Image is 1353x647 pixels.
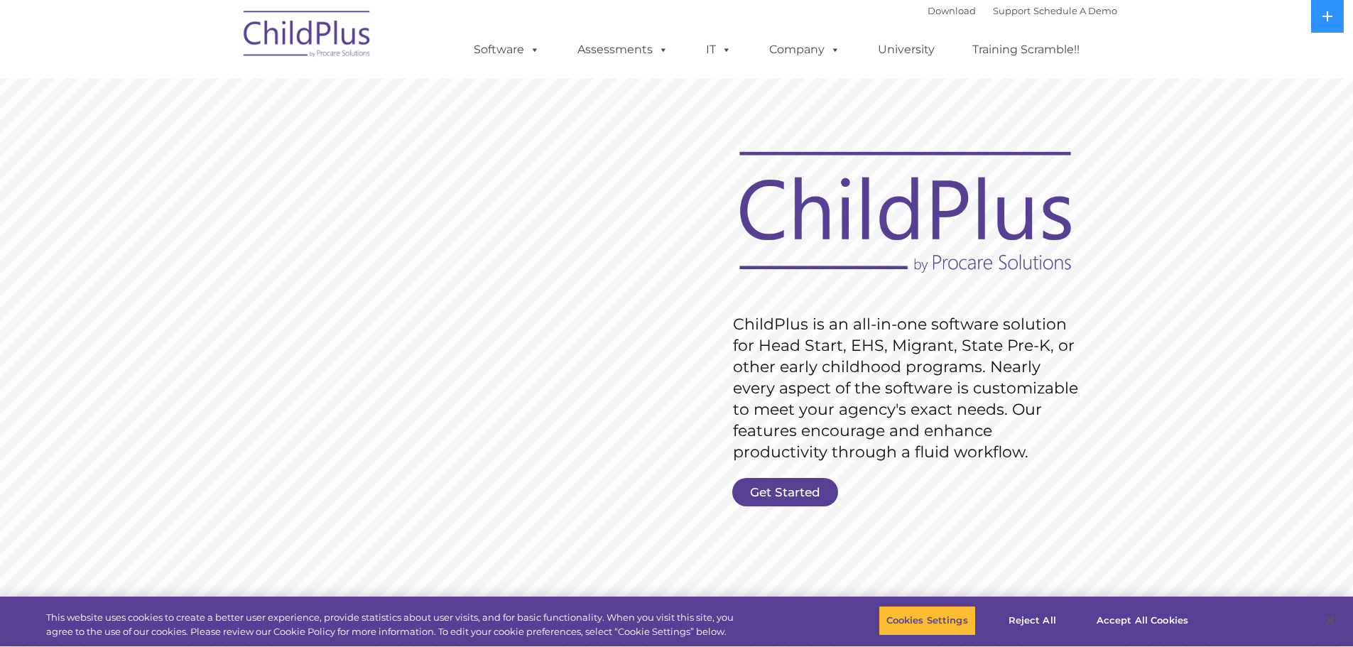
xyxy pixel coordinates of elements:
[460,36,554,64] a: Software
[864,36,949,64] a: University
[879,606,976,636] button: Cookies Settings
[928,5,976,16] a: Download
[993,5,1031,16] a: Support
[928,5,1117,16] font: |
[755,36,854,64] a: Company
[1315,605,1346,636] button: Close
[1089,606,1196,636] button: Accept All Cookies
[46,611,744,638] div: This website uses cookies to create a better user experience, provide statistics about user visit...
[988,606,1077,636] button: Reject All
[237,1,379,72] img: ChildPlus by Procare Solutions
[563,36,683,64] a: Assessments
[692,36,746,64] a: IT
[958,36,1094,64] a: Training Scramble!!
[1033,5,1117,16] a: Schedule A Demo
[732,478,838,506] a: Get Started
[733,314,1085,463] rs-layer: ChildPlus is an all-in-one software solution for Head Start, EHS, Migrant, State Pre-K, or other ...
